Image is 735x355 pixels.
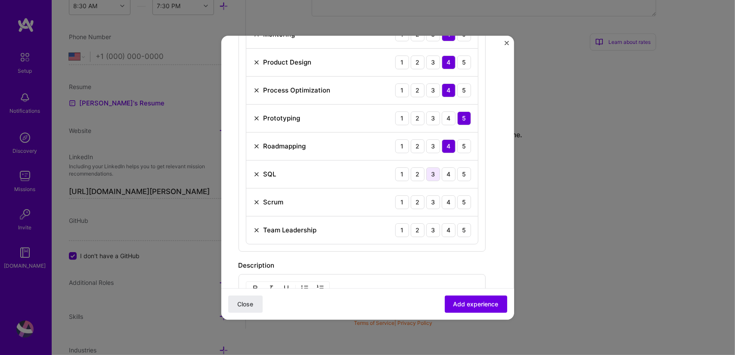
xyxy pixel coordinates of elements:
img: OL [317,285,324,292]
div: 1 [395,167,409,181]
button: Close [228,295,263,312]
label: Description [239,261,275,269]
div: 5 [457,195,471,209]
div: Product Design [264,58,312,67]
div: Process Optimization [264,86,331,95]
img: Bold [252,285,259,292]
img: Remove [253,227,260,234]
div: 2 [411,83,425,97]
div: Team Leadership [264,225,317,235]
div: Prototyping [264,114,301,123]
div: 1 [395,223,409,237]
img: UL [301,285,308,292]
img: Remove [253,115,260,122]
div: 1 [395,111,409,125]
div: 4 [442,83,456,97]
div: 2 [411,111,425,125]
div: Roadmapping [264,142,306,151]
img: Remove [253,199,260,206]
div: 3 [426,223,440,237]
img: Remove [253,171,260,178]
div: 2 [411,56,425,69]
div: 3 [426,56,440,69]
div: 4 [442,111,456,125]
div: 1 [395,195,409,209]
img: Italic [267,285,274,292]
div: 3 [426,139,440,153]
div: 2 [411,167,425,181]
img: Remove [253,59,260,66]
div: Scrum [264,198,284,207]
div: 4 [442,139,456,153]
div: 1 [395,139,409,153]
div: 5 [457,223,471,237]
div: 4 [442,223,456,237]
div: 3 [426,111,440,125]
button: Add experience [445,295,507,312]
button: Close [505,41,509,50]
span: Add experience [453,299,499,308]
span: Close [237,299,253,308]
div: 3 [426,83,440,97]
div: 5 [457,56,471,69]
div: 4 [442,195,456,209]
img: Underline [283,285,290,292]
div: 4 [442,167,456,181]
div: 5 [457,83,471,97]
img: Divider [295,283,296,293]
div: 2 [411,195,425,209]
div: 3 [426,167,440,181]
div: 1 [395,83,409,97]
div: 5 [457,167,471,181]
div: SQL [264,170,276,179]
img: Remove [253,87,260,94]
div: 2 [411,139,425,153]
div: 5 [457,139,471,153]
div: 4 [442,56,456,69]
div: 2 [411,223,425,237]
div: 1 [395,56,409,69]
div: 5 [457,111,471,125]
div: 3 [426,195,440,209]
img: Remove [253,143,260,150]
